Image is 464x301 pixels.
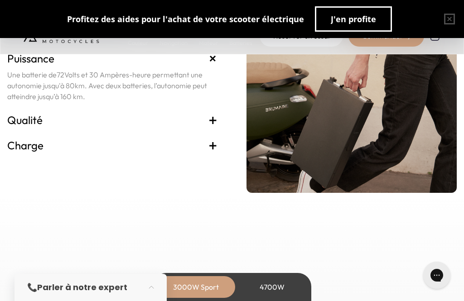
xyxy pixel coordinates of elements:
span: + [208,113,217,127]
div: 3000W Sport [159,276,232,298]
h3: Charge [7,138,217,153]
div: 4700W [236,276,308,298]
iframe: Gorgias live chat messenger [419,258,455,292]
p: Une batterie de Volts et 30 Ampères-heure permettant une autonomie jusqu'à 80km. Avec deux batter... [7,69,217,102]
h3: Puissance [7,51,217,66]
span: + [205,50,222,67]
span: 72 [57,70,64,79]
h3: Qualité [7,113,217,127]
span: + [208,138,217,153]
